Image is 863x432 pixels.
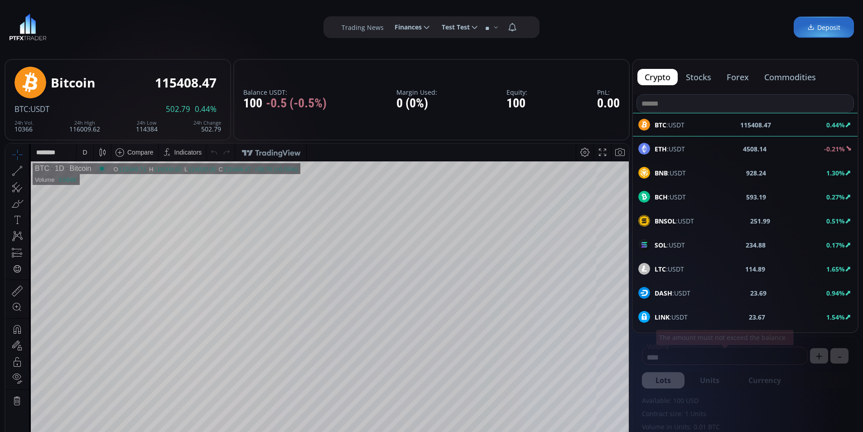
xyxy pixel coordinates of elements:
[155,76,217,90] div: 115408.47
[243,89,327,96] label: Balance USDT:
[719,69,756,85] button: forex
[183,22,210,29] div: 114930.00
[136,120,158,126] div: 24h Low
[179,22,183,29] div: L
[29,104,49,114] span: :USDT
[637,69,678,85] button: crypto
[826,265,845,273] b: 1.65%
[58,21,86,29] div: Bitcoin
[655,289,672,297] b: DASH
[807,23,840,32] span: Deposit
[92,21,101,29] div: Market open
[520,398,564,405] span: 10:09:23 (UTC)
[826,289,845,297] b: 0.94%
[824,145,845,153] b: -0.21%
[53,33,71,39] div: 3.584K
[21,371,25,383] div: Hide Drawings Toolbar
[14,104,29,114] span: BTC
[750,288,767,298] b: 23.69
[826,241,845,249] b: 0.17%
[746,240,766,250] b: 234.88
[69,120,100,132] div: 116009.62
[148,22,176,29] div: 116009.62
[655,168,686,178] span: :USDT
[69,120,100,126] div: 24h High
[342,23,384,32] label: Trading News
[655,216,694,226] span: :USDT
[169,5,197,12] div: Indicators
[655,217,676,225] b: BNSOL
[213,22,218,29] div: C
[166,105,190,113] span: 502.79
[193,120,221,132] div: 502.79
[266,97,327,111] span: -0.5 (-0.5%)
[826,313,845,321] b: 1.54%
[8,121,15,130] div: 
[757,69,823,85] button: commodities
[655,240,685,250] span: :USDT
[195,105,217,113] span: 0.44%
[243,97,327,111] div: 100
[9,14,47,41] img: LOGO
[102,398,110,405] div: 1d
[603,393,622,410] div: Toggle Auto Scale
[655,265,666,273] b: LTC
[59,398,67,405] div: 3m
[746,192,766,202] b: 593.19
[743,144,767,154] b: 4508.14
[144,22,148,29] div: H
[396,89,437,96] label: Margin Used:
[745,264,765,274] b: 114.89
[679,69,718,85] button: stocks
[655,313,670,321] b: LINK
[77,5,82,12] div: D
[51,76,95,90] div: Bitcoin
[749,312,765,322] b: 23.67
[33,398,39,405] div: 5y
[655,193,668,201] b: BCH
[750,216,770,226] b: 251.99
[826,169,845,177] b: 1.30%
[388,18,422,36] span: Finances
[193,120,221,126] div: 24h Change
[655,169,668,177] b: BNB
[597,97,620,111] div: 0.00
[122,5,148,12] div: Compare
[108,22,113,29] div: O
[435,18,470,36] span: Test Test
[591,398,600,405] div: log
[826,193,845,201] b: 0.27%
[29,33,49,39] div: Volume
[655,288,690,298] span: :USDT
[575,393,588,410] div: Toggle Percentage
[597,89,620,96] label: PnL:
[506,89,527,96] label: Equity:
[655,192,686,202] span: :USDT
[14,120,34,126] div: 24h Vol.
[506,97,527,111] div: 100
[46,398,53,405] div: 1y
[794,17,854,38] a: Deposit
[113,22,141,29] div: 115349.71
[29,21,44,29] div: BTC
[14,120,34,132] div: 10366
[588,393,603,410] div: Toggle Log Scale
[248,22,292,29] div: +58.76 (+0.05%)
[655,145,667,153] b: ETH
[136,120,158,132] div: 114384
[218,22,246,29] div: 115408.47
[826,217,845,225] b: 0.51%
[44,21,58,29] div: 1D
[517,393,567,410] button: 10:09:23 (UTC)
[655,312,688,322] span: :USDT
[746,168,766,178] b: 928.24
[655,264,684,274] span: :USDT
[74,398,82,405] div: 1m
[121,393,136,410] div: Go to
[655,144,685,154] span: :USDT
[89,398,96,405] div: 5d
[655,241,667,249] b: SOL
[396,97,437,111] div: 0 (0%)
[606,398,618,405] div: auto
